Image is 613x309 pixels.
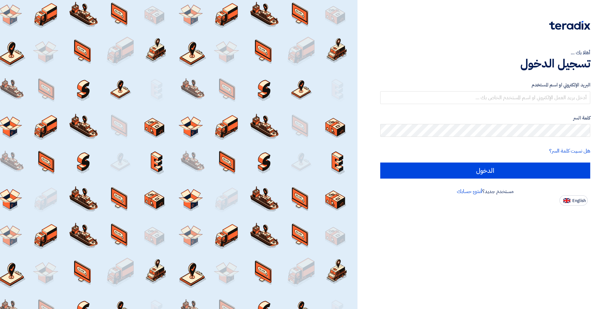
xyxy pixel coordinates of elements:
a: أنشئ حسابك [457,188,482,195]
input: أدخل بريد العمل الإلكتروني او اسم المستخدم الخاص بك ... [380,91,590,104]
h1: تسجيل الدخول [380,57,590,71]
img: en-US.png [563,198,570,203]
img: Teradix logo [549,21,590,30]
div: مستخدم جديد؟ [380,188,590,195]
label: كلمة السر [380,114,590,122]
a: هل نسيت كلمة السر؟ [549,147,590,155]
button: English [559,195,588,206]
label: البريد الإلكتروني او اسم المستخدم [380,81,590,89]
span: English [572,199,586,203]
input: الدخول [380,163,590,179]
div: أهلا بك ... [380,49,590,57]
